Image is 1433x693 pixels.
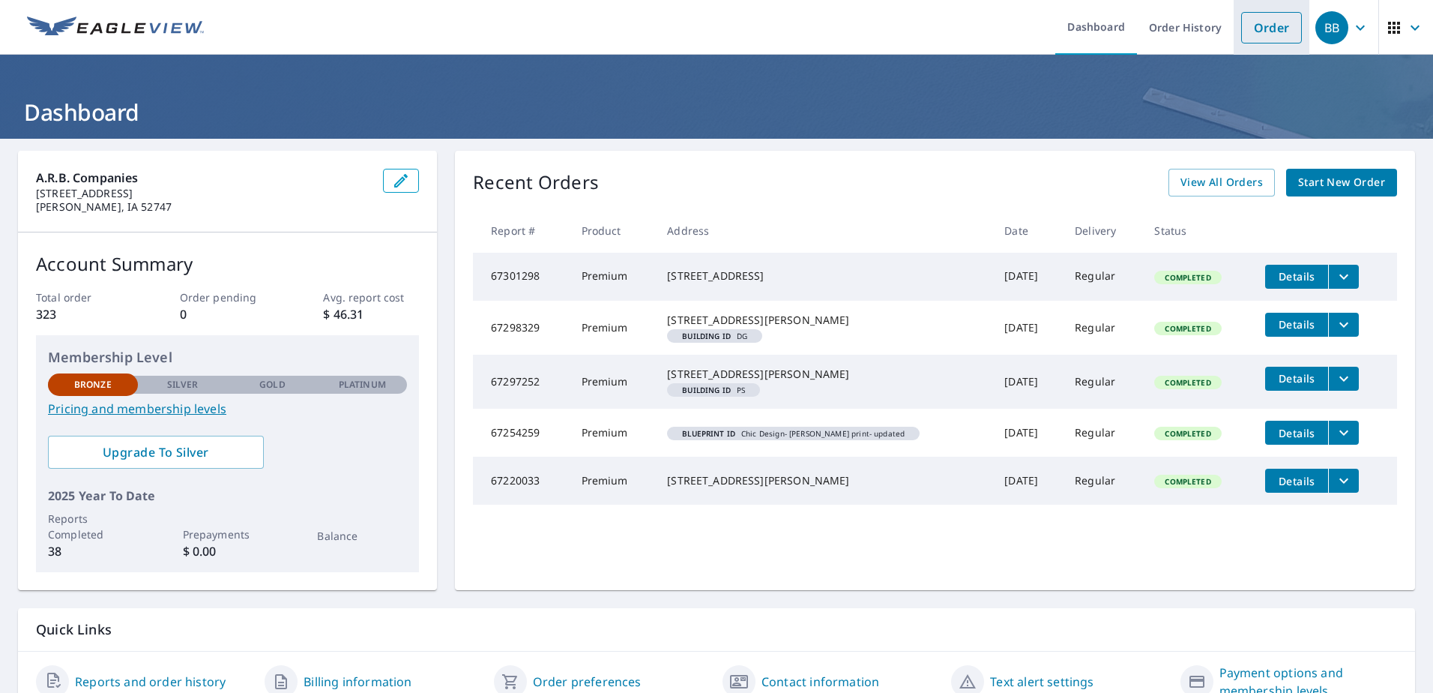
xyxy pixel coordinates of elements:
span: Details [1274,474,1319,488]
p: $ 46.31 [323,305,419,323]
p: Silver [167,378,199,391]
td: [DATE] [992,355,1063,409]
p: Avg. report cost [323,289,419,305]
a: Reports and order history [75,673,226,691]
p: Gold [259,378,285,391]
span: Details [1274,317,1319,331]
a: Contact information [761,673,879,691]
button: filesDropdownBtn-67220033 [1328,469,1359,493]
span: Completed [1156,323,1219,334]
p: 2025 Year To Date [48,487,407,505]
td: Premium [570,355,656,409]
p: [PERSON_NAME], IA 52747 [36,200,371,214]
td: Regular [1063,409,1142,457]
a: Upgrade To Silver [48,436,264,469]
td: Premium [570,409,656,457]
p: Prepayments [183,526,273,542]
p: Bronze [74,378,112,391]
a: Order [1241,12,1302,43]
p: Order pending [180,289,276,305]
th: Delivery [1063,208,1142,253]
a: Pricing and membership levels [48,400,407,418]
a: Text alert settings [990,673,1093,691]
p: Reports Completed [48,511,138,542]
span: Upgrade To Silver [60,444,252,460]
button: detailsBtn-67254259 [1265,421,1328,445]
button: detailsBtn-67297252 [1265,367,1328,391]
span: Completed [1156,428,1219,439]
td: Regular [1063,301,1142,355]
span: Completed [1156,476,1219,487]
p: Account Summary [36,250,419,277]
span: View All Orders [1180,173,1263,192]
div: [STREET_ADDRESS][PERSON_NAME] [667,313,980,328]
div: [STREET_ADDRESS][PERSON_NAME] [667,367,980,382]
th: Status [1142,208,1253,253]
button: filesDropdownBtn-67254259 [1328,421,1359,445]
p: 0 [180,305,276,323]
p: Total order [36,289,132,305]
td: [DATE] [992,253,1063,301]
span: Details [1274,426,1319,440]
a: Billing information [304,673,411,691]
p: A.R.B. Companies [36,169,371,187]
td: Premium [570,301,656,355]
p: Membership Level [48,347,407,367]
a: View All Orders [1168,169,1275,196]
th: Date [992,208,1063,253]
th: Product [570,208,656,253]
td: [DATE] [992,457,1063,505]
p: Recent Orders [473,169,599,196]
span: Details [1274,371,1319,385]
p: 38 [48,542,138,560]
p: [STREET_ADDRESS] [36,187,371,200]
div: [STREET_ADDRESS][PERSON_NAME] [667,473,980,488]
span: DG [673,332,756,340]
p: Balance [317,528,407,544]
p: Platinum [339,378,386,391]
p: Quick Links [36,620,1397,639]
em: Building ID [682,332,731,340]
span: Chic Design- [PERSON_NAME] print- updated [673,430,914,437]
button: filesDropdownBtn-67297252 [1328,367,1359,391]
td: 67301298 [473,253,569,301]
span: Details [1274,269,1319,283]
a: Start New Order [1286,169,1397,196]
span: Completed [1156,377,1219,388]
button: detailsBtn-67301298 [1265,265,1328,289]
p: $ 0.00 [183,542,273,560]
td: Premium [570,457,656,505]
span: Start New Order [1298,173,1385,192]
td: Regular [1063,457,1142,505]
button: filesDropdownBtn-67298329 [1328,313,1359,337]
th: Report # [473,208,569,253]
em: Blueprint ID [682,430,735,437]
h1: Dashboard [18,97,1415,127]
td: 67254259 [473,409,569,457]
p: 323 [36,305,132,323]
span: Completed [1156,272,1219,283]
td: Premium [570,253,656,301]
em: Building ID [682,386,731,394]
td: [DATE] [992,409,1063,457]
button: detailsBtn-67220033 [1265,469,1328,493]
th: Address [655,208,992,253]
button: detailsBtn-67298329 [1265,313,1328,337]
img: EV Logo [27,16,204,39]
td: 67297252 [473,355,569,409]
span: PS [673,386,754,394]
td: Regular [1063,253,1142,301]
div: BB [1315,11,1348,44]
td: 67298329 [473,301,569,355]
td: Regular [1063,355,1142,409]
td: [DATE] [992,301,1063,355]
td: 67220033 [473,457,569,505]
div: [STREET_ADDRESS] [667,268,980,283]
a: Order preferences [533,673,642,691]
button: filesDropdownBtn-67301298 [1328,265,1359,289]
